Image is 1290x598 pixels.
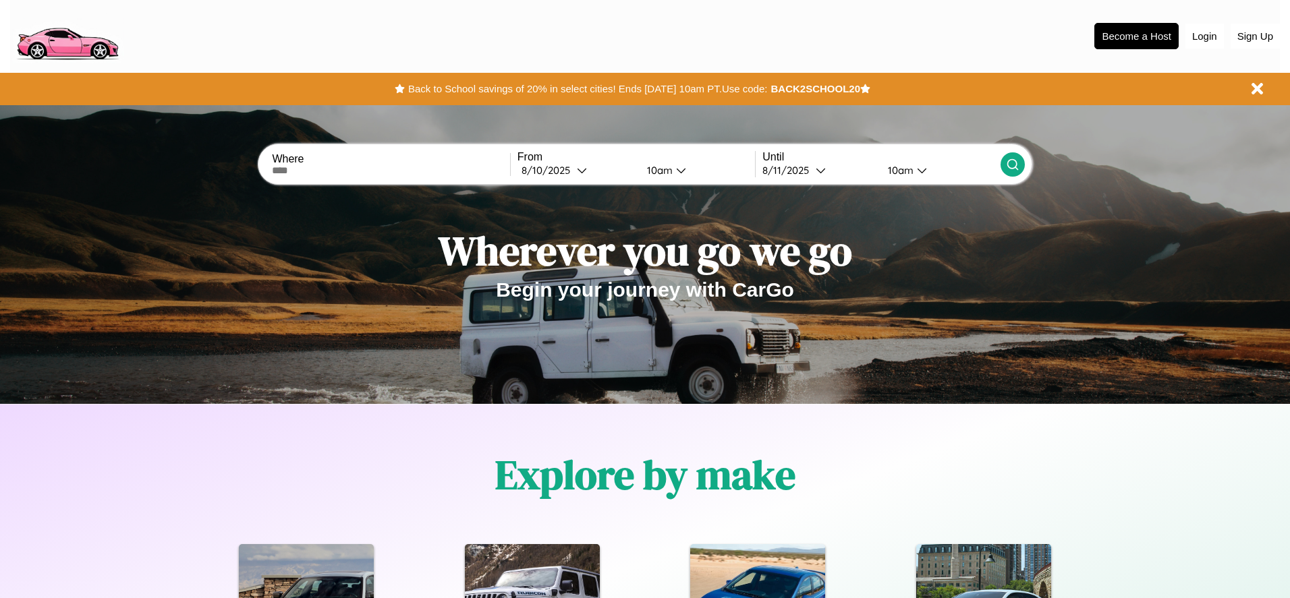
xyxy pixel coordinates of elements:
img: logo [10,7,124,63]
button: Sign Up [1231,24,1280,49]
div: 10am [881,164,917,177]
button: Login [1185,24,1224,49]
label: From [517,151,755,163]
label: Where [272,153,509,165]
button: 8/10/2025 [517,163,636,177]
label: Until [762,151,1000,163]
div: 8 / 11 / 2025 [762,164,816,177]
button: Back to School savings of 20% in select cities! Ends [DATE] 10am PT.Use code: [405,80,770,98]
button: 10am [636,163,755,177]
div: 10am [640,164,676,177]
b: BACK2SCHOOL20 [770,83,860,94]
div: 8 / 10 / 2025 [522,164,577,177]
button: 10am [877,163,1000,177]
button: Become a Host [1094,23,1179,49]
h1: Explore by make [495,447,795,502]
